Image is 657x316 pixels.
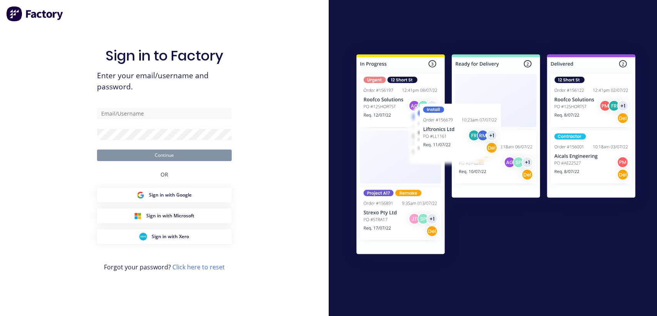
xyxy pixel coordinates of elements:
h1: Sign in to Factory [105,47,223,64]
button: Microsoft Sign inSign in with Microsoft [97,208,232,223]
span: Sign in with Xero [152,233,189,240]
img: Sign in [339,39,652,272]
input: Email/Username [97,108,232,119]
span: Sign in with Google [149,192,192,198]
img: Google Sign in [137,191,144,199]
div: OR [160,161,168,188]
span: Forgot your password? [104,262,225,272]
button: Continue [97,150,232,161]
a: Click here to reset [172,263,225,271]
img: Factory [6,6,64,22]
span: Sign in with Microsoft [146,212,194,219]
span: Enter your email/username and password. [97,70,232,92]
button: Google Sign inSign in with Google [97,188,232,202]
button: Xero Sign inSign in with Xero [97,229,232,244]
img: Xero Sign in [139,233,147,240]
img: Microsoft Sign in [134,212,142,220]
